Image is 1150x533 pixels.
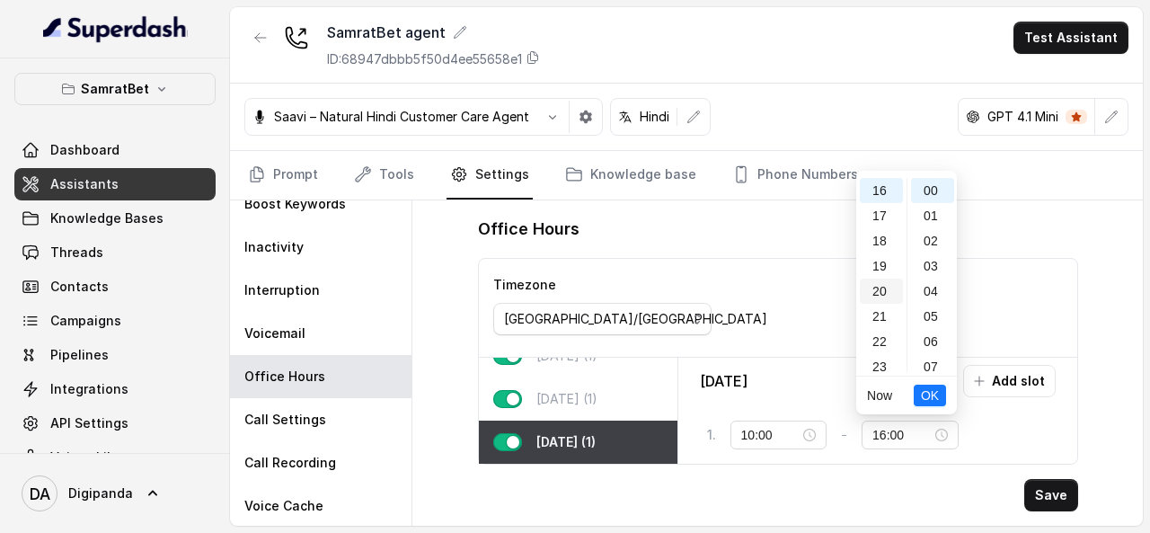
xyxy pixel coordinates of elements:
[244,238,304,256] p: Inactivity
[729,151,862,200] a: Phone Numbers
[921,386,939,405] span: OK
[914,385,946,406] button: OK
[81,78,149,100] p: SamratBet
[14,73,216,105] button: SamratBet
[14,236,216,269] a: Threads
[50,414,128,432] span: API Settings
[50,449,139,466] span: Voices Library
[14,168,216,200] a: Assistants
[447,151,533,200] a: Settings
[867,388,892,403] a: Now
[700,370,747,392] p: [DATE]
[50,244,103,262] span: Threads
[43,14,188,43] img: light.svg
[244,151,1128,200] nav: Tabs
[50,141,119,159] span: Dashboard
[860,304,903,329] div: 21
[244,195,346,213] p: Boost Keywords
[244,411,326,429] p: Call Settings
[1024,479,1078,511] button: Save
[966,110,980,124] svg: openai logo
[911,329,954,354] div: 06
[50,312,121,330] span: Campaigns
[244,454,336,472] p: Call Recording
[493,277,556,292] label: Timezone
[14,271,216,303] a: Contacts
[327,50,522,68] p: ID: 68947dbbb5f50d4ee55658e1
[244,324,305,342] p: Voicemail
[68,484,133,502] span: Digipanda
[50,175,119,193] span: Assistants
[872,425,932,445] input: Select time
[1013,22,1128,54] button: Test Assistant
[478,215,579,244] h1: Office Hours
[14,441,216,474] a: Voices Library
[911,304,954,329] div: 05
[911,279,954,304] div: 04
[987,108,1058,126] p: GPT 4.1 Mini
[536,433,596,451] p: [DATE] (1)
[741,425,801,445] input: Select time
[911,203,954,228] div: 01
[911,228,954,253] div: 02
[493,303,712,335] button: [GEOGRAPHIC_DATA]/[GEOGRAPHIC_DATA]
[14,339,216,371] a: Pipelines
[860,228,903,253] div: 18
[860,178,903,203] div: 16
[562,151,700,200] a: Knowledge base
[14,134,216,166] a: Dashboard
[963,365,1056,397] button: Add slot
[536,390,597,408] p: [DATE] (1)
[50,209,164,227] span: Knowledge Bases
[860,253,903,279] div: 19
[911,178,954,203] div: 00
[860,329,903,354] div: 22
[50,278,109,296] span: Contacts
[860,279,903,304] div: 20
[244,368,325,386] p: Office Hours
[860,354,903,379] div: 23
[350,151,418,200] a: Tools
[841,424,847,446] p: -
[504,308,686,330] div: [GEOGRAPHIC_DATA]/[GEOGRAPHIC_DATA]
[911,253,954,279] div: 03
[50,380,128,398] span: Integrations
[244,281,320,299] p: Interruption
[14,305,216,337] a: Campaigns
[244,497,323,515] p: Voice Cache
[860,203,903,228] div: 17
[30,484,50,503] text: DA
[14,373,216,405] a: Integrations
[14,407,216,440] a: API Settings
[327,22,540,43] div: SamratBet agent
[274,108,529,126] p: Saavi – Natural Hindi Customer Care Agent
[707,426,716,444] p: 1 .
[640,108,669,126] p: Hindi
[50,346,109,364] span: Pipelines
[14,202,216,235] a: Knowledge Bases
[911,354,954,379] div: 07
[14,468,216,519] a: Digipanda
[244,151,322,200] a: Prompt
